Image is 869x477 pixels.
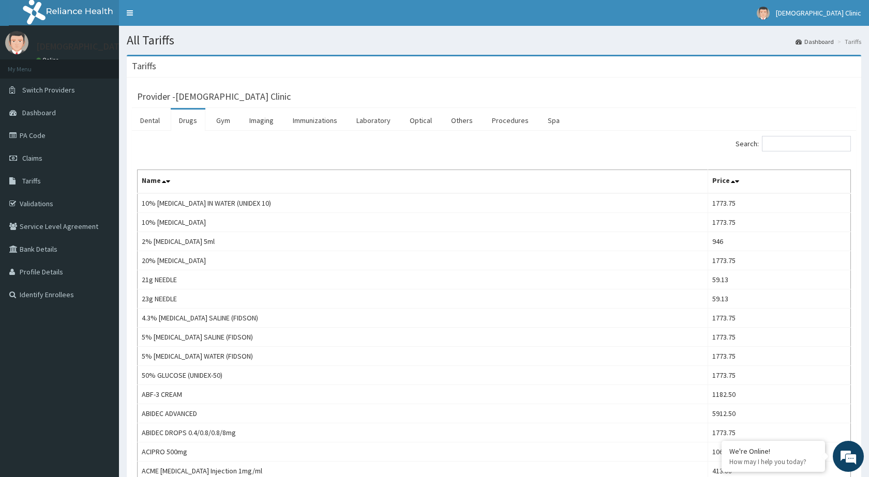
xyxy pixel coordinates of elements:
td: 10% [MEDICAL_DATA] IN WATER (UNIDEX 10) [138,193,708,213]
li: Tariffs [835,37,861,46]
td: 50% GLUCOSE (UNIDEX-50) [138,366,708,385]
a: Laboratory [348,110,399,131]
p: How may I help you today? [729,457,817,466]
th: Price [708,170,851,194]
p: [DEMOGRAPHIC_DATA] Clinic [36,42,152,51]
td: 1773.75 [708,309,851,328]
td: 23g NEEDLE [138,289,708,309]
td: 5% [MEDICAL_DATA] SALINE (FIDSON) [138,328,708,347]
span: [DEMOGRAPHIC_DATA] Clinic [776,8,861,18]
span: Tariffs [22,176,41,186]
img: User Image [5,31,28,54]
td: 5% [MEDICAL_DATA] WATER (FIDSON) [138,347,708,366]
td: 946 [708,232,851,251]
td: ABIDEC ADVANCED [138,404,708,423]
td: 1773.75 [708,423,851,442]
td: 1773.75 [708,193,851,213]
td: 1773.75 [708,213,851,232]
td: 21g NEEDLE [138,270,708,289]
input: Search: [762,136,851,151]
img: User Image [757,7,770,20]
h3: Tariffs [132,61,156,71]
td: 2% [MEDICAL_DATA] 5ml [138,232,708,251]
label: Search: [736,136,851,151]
td: 10% [MEDICAL_DATA] [138,213,708,232]
td: ACIPRO 500mg [138,442,708,461]
a: Procedures [484,110,537,131]
span: Switch Providers [22,85,75,95]
h1: All Tariffs [127,34,861,47]
a: Spa [540,110,568,131]
td: 5912.50 [708,404,851,423]
td: 1182.50 [708,385,851,404]
a: Gym [208,110,238,131]
a: Dashboard [796,37,834,46]
td: 1773.75 [708,347,851,366]
td: 59.13 [708,289,851,309]
td: 106.42 [708,442,851,461]
a: Dental [132,110,168,131]
a: Imaging [241,110,282,131]
td: ABF-3 CREAM [138,385,708,404]
span: Dashboard [22,108,56,117]
span: Claims [22,153,42,163]
h3: Provider - [DEMOGRAPHIC_DATA] Clinic [137,92,291,101]
td: 4.3% [MEDICAL_DATA] SALINE (FIDSON) [138,309,708,328]
a: Drugs [171,110,205,131]
td: 1773.75 [708,328,851,347]
td: 20% [MEDICAL_DATA] [138,251,708,270]
td: 1773.75 [708,366,851,385]
td: ABIDEC DROPS 0.4/0.8/0.8/8mg [138,423,708,442]
a: Immunizations [284,110,346,131]
a: Others [443,110,481,131]
a: Optical [401,110,440,131]
td: 1773.75 [708,251,851,270]
th: Name [138,170,708,194]
td: 59.13 [708,270,851,289]
div: We're Online! [729,447,817,456]
a: Online [36,56,61,64]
